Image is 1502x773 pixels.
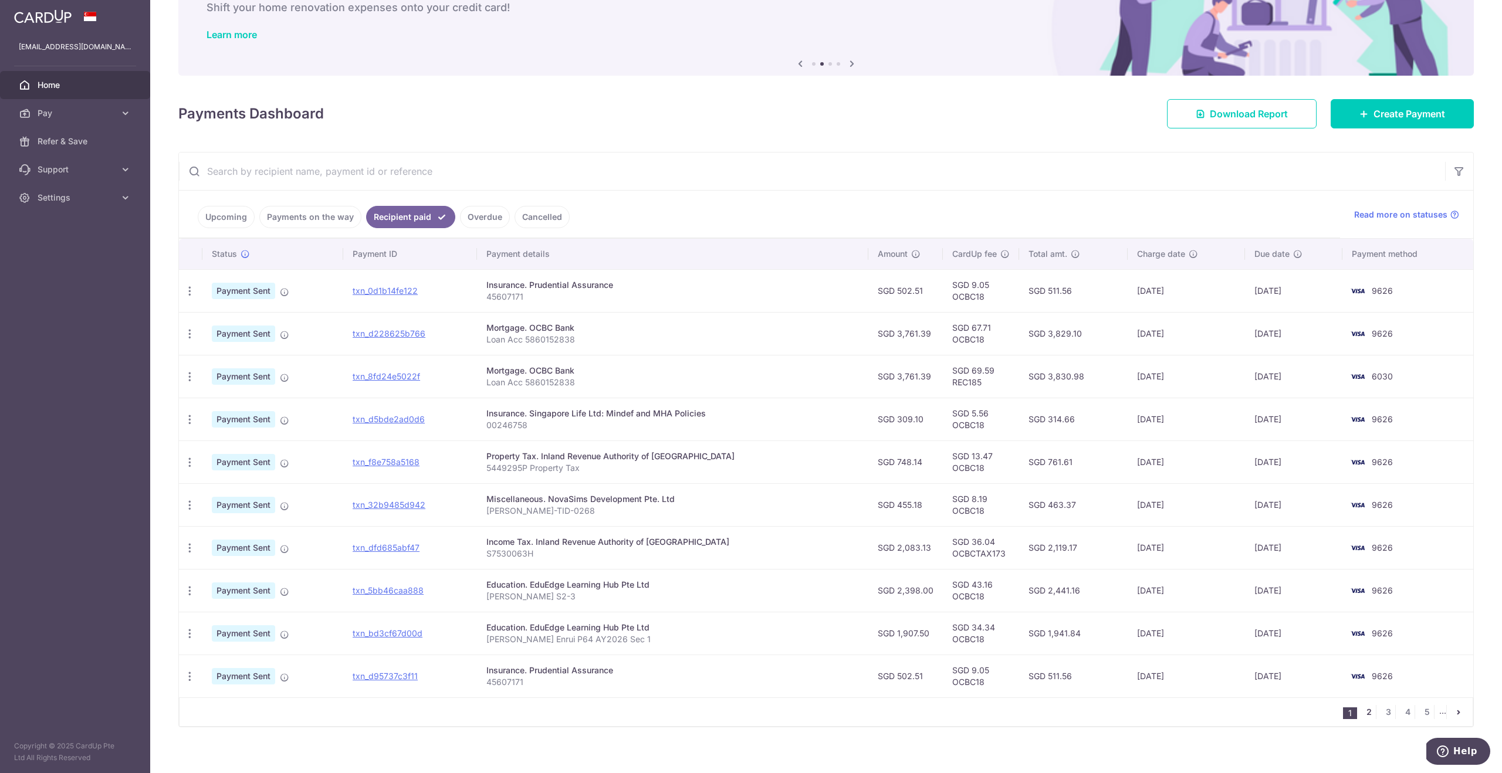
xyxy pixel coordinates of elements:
[1346,369,1369,384] img: Bank Card
[1346,626,1369,640] img: Bank Card
[1245,398,1343,440] td: [DATE]
[178,103,324,124] h4: Payments Dashboard
[1019,526,1128,569] td: SGD 2,119.17
[486,536,858,548] div: Income Tax. Inland Revenue Authority of [GEOGRAPHIC_DATA]
[1346,455,1369,469] img: Bank Card
[486,664,858,676] div: Insurance. Prudential Assurance
[212,668,275,684] span: Payment Sent
[1372,585,1393,595] span: 9626
[868,312,943,355] td: SGD 3,761.39
[1019,269,1128,312] td: SGD 511.56
[19,41,131,53] p: [EMAIL_ADDRESS][DOMAIN_NAME]
[460,206,510,228] a: Overdue
[1346,327,1369,341] img: Bank Card
[868,355,943,398] td: SGD 3,761.39
[943,483,1019,526] td: SGD 8.19 OCBC18
[212,326,275,342] span: Payment Sent
[1019,355,1128,398] td: SGD 3,830.98
[353,328,425,338] a: txn_d228625b766
[943,612,1019,655] td: SGD 34.34 OCBC18
[1128,612,1244,655] td: [DATE]
[353,371,420,381] a: txn_8fd24e5022f
[486,591,858,602] p: [PERSON_NAME] S2-3
[1128,269,1244,312] td: [DATE]
[1245,440,1343,483] td: [DATE]
[1128,312,1244,355] td: [DATE]
[486,493,858,505] div: Miscellaneous. NovaSims Development Pte. Ltd
[486,548,858,560] p: S7530063H
[212,497,275,513] span: Payment Sent
[515,206,570,228] a: Cancelled
[1354,209,1459,221] a: Read more on statuses
[1331,99,1474,128] a: Create Payment
[1372,286,1393,296] span: 9626
[943,355,1019,398] td: SGD 69.59 REC185
[943,526,1019,569] td: SGD 36.04 OCBCTAX173
[212,283,275,299] span: Payment Sent
[1372,414,1393,424] span: 9626
[212,248,237,260] span: Status
[179,152,1445,190] input: Search by recipient name, payment id or reference
[38,192,115,204] span: Settings
[1362,705,1376,719] a: 2
[1128,655,1244,697] td: [DATE]
[1374,107,1445,121] span: Create Payment
[212,411,275,428] span: Payment Sent
[212,582,275,599] span: Payment Sent
[486,579,858,591] div: Education. EduEdge Learning Hub Pte Ltd
[477,239,868,269] th: Payment details
[353,286,418,296] a: txn_0d1b14fe122
[868,440,943,483] td: SGD 748.14
[1128,398,1244,440] td: [DATE]
[1372,457,1393,467] span: 9626
[1343,698,1473,726] nav: pager
[943,440,1019,483] td: SGD 13.47 OCBC18
[212,454,275,470] span: Payment Sent
[486,419,858,431] p: 00246758
[1128,569,1244,612] td: [DATE]
[1346,498,1369,512] img: Bank Card
[1354,209,1447,221] span: Read more on statuses
[14,9,72,23] img: CardUp
[366,206,455,228] a: Recipient paid
[868,655,943,697] td: SGD 502.51
[259,206,361,228] a: Payments on the way
[198,206,255,228] a: Upcoming
[1420,705,1434,719] a: 5
[1342,239,1473,269] th: Payment method
[1128,355,1244,398] td: [DATE]
[1245,612,1343,655] td: [DATE]
[868,526,943,569] td: SGD 2,083.13
[212,625,275,642] span: Payment Sent
[1372,628,1393,638] span: 9626
[486,462,858,474] p: 5449295P Property Tax
[1029,248,1067,260] span: Total amt.
[1426,738,1490,767] iframe: Opens a widget where you can find more information
[353,457,420,467] a: txn_f8e758a5168
[207,29,257,40] a: Learn more
[38,79,115,91] span: Home
[868,269,943,312] td: SGD 502.51
[1245,569,1343,612] td: [DATE]
[1400,705,1415,719] a: 4
[1346,541,1369,555] img: Bank Card
[353,585,424,595] a: txn_5bb46caa888
[486,334,858,345] p: Loan Acc 5860152838
[1245,312,1343,355] td: [DATE]
[353,414,425,424] a: txn_d5bde2ad0d6
[1346,412,1369,426] img: Bank Card
[1019,569,1128,612] td: SGD 2,441.16
[486,505,858,517] p: [PERSON_NAME]-TID-0268
[486,279,858,291] div: Insurance. Prudential Assurance
[486,622,858,633] div: Education. EduEdge Learning Hub Pte Ltd
[1019,483,1128,526] td: SGD 463.37
[943,398,1019,440] td: SGD 5.56 OCBC18
[1019,312,1128,355] td: SGD 3,829.10
[212,540,275,556] span: Payment Sent
[1019,398,1128,440] td: SGD 314.66
[868,569,943,612] td: SGD 2,398.00
[952,248,997,260] span: CardUp fee
[353,500,425,510] a: txn_32b9485d942
[353,628,422,638] a: txn_bd3cf67d00d
[868,398,943,440] td: SGD 309.10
